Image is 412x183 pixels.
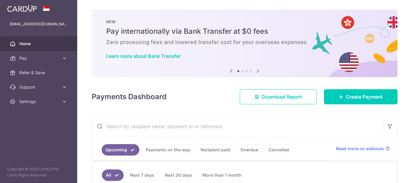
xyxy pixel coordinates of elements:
[262,93,302,100] span: Download Report
[19,70,59,76] span: Refer & Save
[324,89,398,104] a: Create Payment
[92,117,383,136] input: Search by recipient name, payment id or reference
[92,91,166,102] h4: Payments Dashboard
[161,169,196,181] a: Next 30 days
[336,146,390,152] a: Read more on statuses
[142,144,194,156] a: Payments on the way
[106,27,383,36] h5: Pay internationally via Bank Transfer at $0 fees
[197,144,234,156] a: Recipient paid
[346,93,383,100] span: Create Payment
[19,55,59,61] span: Pay
[240,89,317,104] a: Download Report
[106,39,383,46] h6: Zero processing fees and lowered transfer cost for your overseas expenses
[106,53,181,59] a: Learn more about Bank Transfer
[102,144,139,156] a: Upcoming
[198,169,246,181] a: More than 1 month
[19,84,59,90] span: Support
[126,169,158,181] a: Next 7 days
[92,10,398,77] img: Bank transfer banner
[236,144,262,156] a: Overdue
[10,21,68,27] p: [EMAIL_ADDRESS][DOMAIN_NAME]
[7,5,37,12] img: CardUp
[336,146,384,152] span: Read more on statuses
[265,144,293,156] a: Cancelled
[19,41,59,47] span: Home
[102,169,124,181] a: All
[19,99,59,105] span: Settings
[106,19,383,24] p: NEW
